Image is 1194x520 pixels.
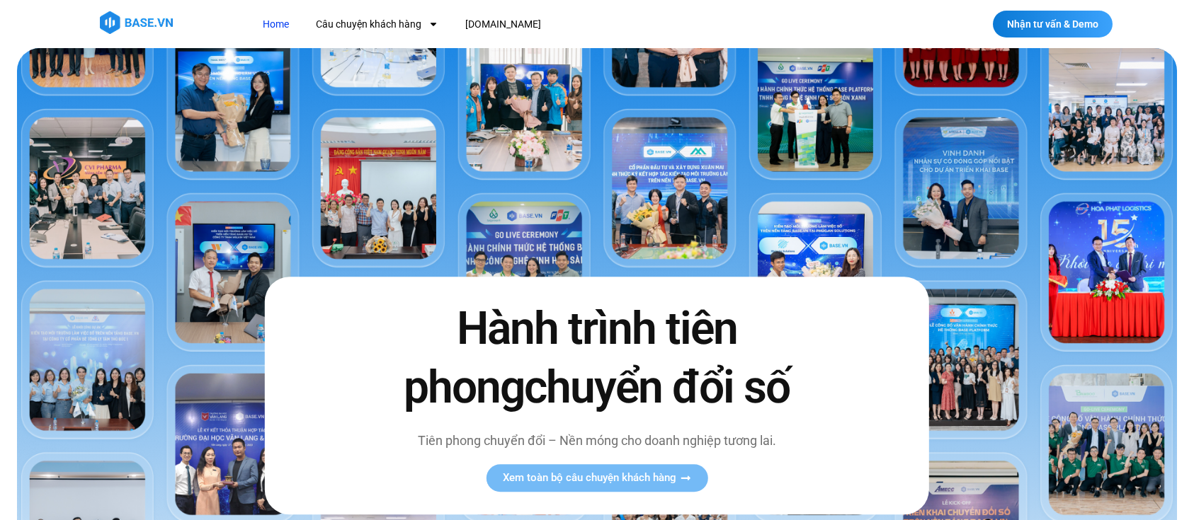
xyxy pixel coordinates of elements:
span: Nhận tư vấn & Demo [1007,19,1098,29]
h2: Hành trình tiên phong [374,299,820,417]
a: Câu chuyện khách hàng [305,11,449,37]
p: Tiên phong chuyển đổi – Nền móng cho doanh nghiệp tương lai. [374,432,820,451]
nav: Menu [252,11,801,37]
span: Xem toàn bộ câu chuyện khách hàng [503,473,676,484]
a: Xem toàn bộ câu chuyện khách hàng [486,465,707,492]
a: Nhận tư vấn & Demo [993,11,1113,37]
a: [DOMAIN_NAME] [455,11,552,37]
a: Home [252,11,300,37]
span: chuyển đổi số [524,362,790,415]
